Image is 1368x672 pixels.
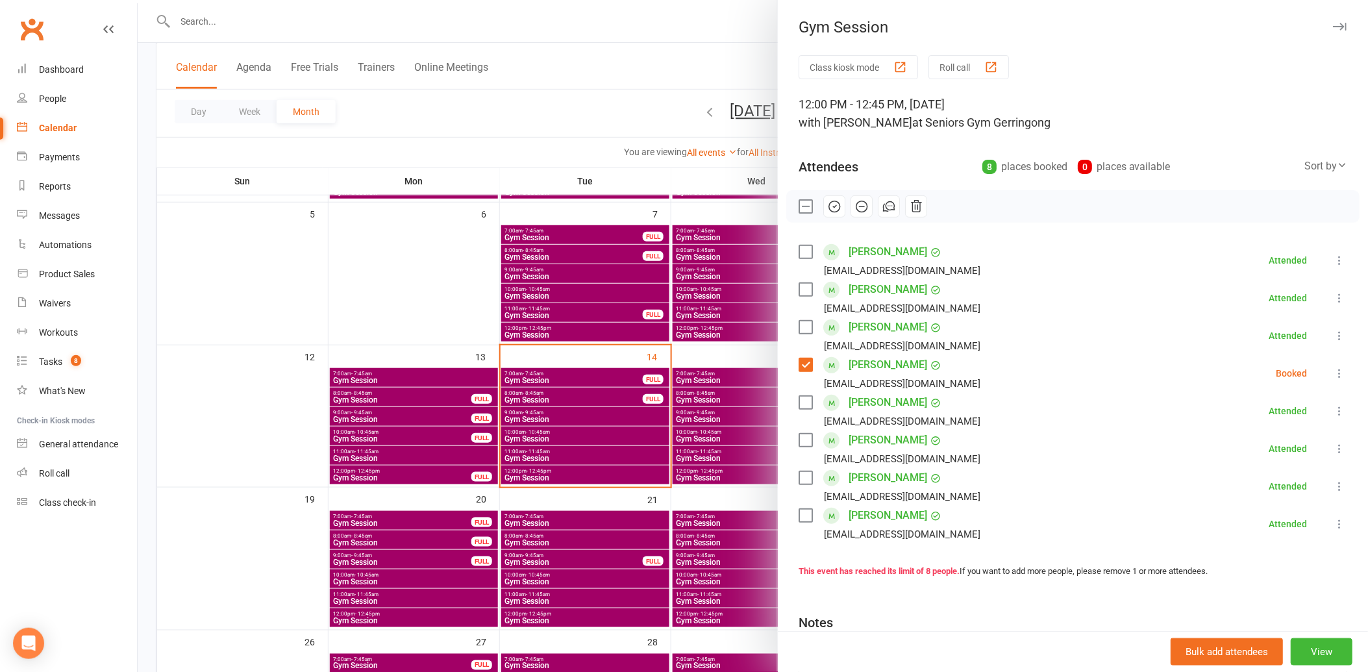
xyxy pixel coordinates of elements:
[799,116,912,129] span: with [PERSON_NAME]
[799,95,1347,132] div: 12:00 PM - 12:45 PM, [DATE]
[1276,369,1307,378] div: Booked
[17,55,137,84] a: Dashboard
[1078,158,1171,176] div: places available
[17,230,137,260] a: Automations
[39,439,118,449] div: General attendance
[17,488,137,517] a: Class kiosk mode
[849,355,927,375] a: [PERSON_NAME]
[39,356,62,367] div: Tasks
[17,172,137,201] a: Reports
[928,55,1009,79] button: Roll call
[39,181,71,192] div: Reports
[1269,256,1307,265] div: Attended
[824,375,980,392] div: [EMAIL_ADDRESS][DOMAIN_NAME]
[39,210,80,221] div: Messages
[824,526,980,543] div: [EMAIL_ADDRESS][DOMAIN_NAME]
[799,614,833,632] div: Notes
[1269,519,1307,529] div: Attended
[824,488,980,505] div: [EMAIL_ADDRESS][DOMAIN_NAME]
[849,279,927,300] a: [PERSON_NAME]
[982,160,997,174] div: 8
[799,55,918,79] button: Class kiosk mode
[39,269,95,279] div: Product Sales
[849,242,927,262] a: [PERSON_NAME]
[824,413,980,430] div: [EMAIL_ADDRESS][DOMAIN_NAME]
[17,289,137,318] a: Waivers
[17,143,137,172] a: Payments
[1269,406,1307,416] div: Attended
[799,158,858,176] div: Attendees
[39,327,78,338] div: Workouts
[39,64,84,75] div: Dashboard
[17,430,137,459] a: General attendance kiosk mode
[824,262,980,279] div: [EMAIL_ADDRESS][DOMAIN_NAME]
[17,318,137,347] a: Workouts
[39,152,80,162] div: Payments
[849,467,927,488] a: [PERSON_NAME]
[1291,638,1352,666] button: View
[13,628,44,659] div: Open Intercom Messenger
[1269,444,1307,453] div: Attended
[17,114,137,143] a: Calendar
[778,18,1368,36] div: Gym Session
[912,116,1051,129] span: at Seniors Gym Gerringong
[39,298,71,308] div: Waivers
[1269,293,1307,303] div: Attended
[1171,638,1283,666] button: Bulk add attendees
[799,566,960,576] strong: This event has reached its limit of 8 people.
[849,430,927,451] a: [PERSON_NAME]
[824,451,980,467] div: [EMAIL_ADDRESS][DOMAIN_NAME]
[39,468,69,479] div: Roll call
[16,13,48,45] a: Clubworx
[17,201,137,230] a: Messages
[17,347,137,377] a: Tasks 8
[849,317,927,338] a: [PERSON_NAME]
[849,505,927,526] a: [PERSON_NAME]
[17,459,137,488] a: Roll call
[824,300,980,317] div: [EMAIL_ADDRESS][DOMAIN_NAME]
[982,158,1067,176] div: places booked
[39,386,86,396] div: What's New
[17,377,137,406] a: What's New
[17,84,137,114] a: People
[39,240,92,250] div: Automations
[1269,482,1307,491] div: Attended
[39,123,77,133] div: Calendar
[17,260,137,289] a: Product Sales
[799,565,1347,579] div: If you want to add more people, please remove 1 or more attendees.
[39,93,66,104] div: People
[39,497,96,508] div: Class check-in
[1078,160,1092,174] div: 0
[849,392,927,413] a: [PERSON_NAME]
[71,355,81,366] span: 8
[1304,158,1347,175] div: Sort by
[1269,331,1307,340] div: Attended
[824,338,980,355] div: [EMAIL_ADDRESS][DOMAIN_NAME]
